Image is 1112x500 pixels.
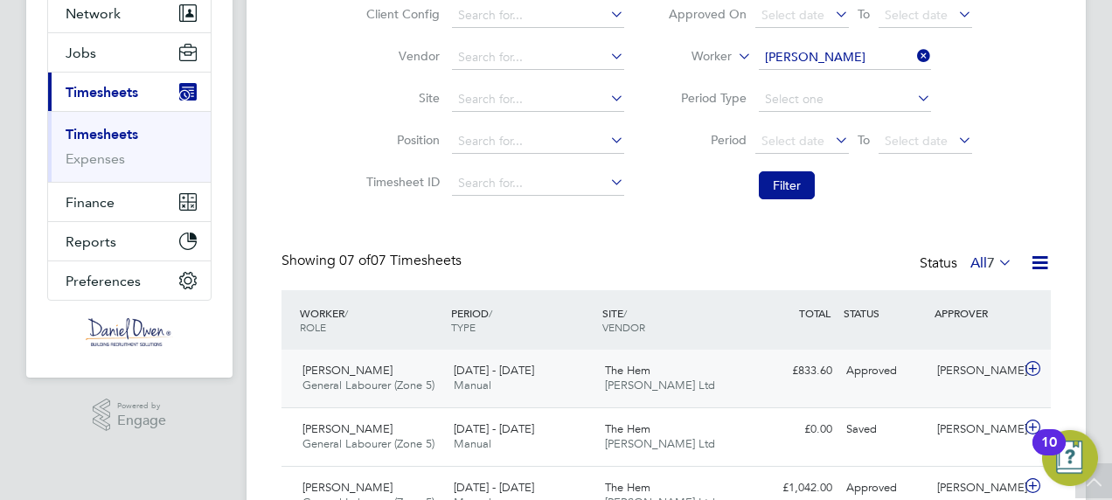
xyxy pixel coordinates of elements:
[605,378,715,392] span: [PERSON_NAME] Ltd
[344,306,348,320] span: /
[605,436,715,451] span: [PERSON_NAME] Ltd
[839,415,930,444] div: Saved
[454,480,534,495] span: [DATE] - [DATE]
[361,90,440,106] label: Site
[454,363,534,378] span: [DATE] - [DATE]
[598,297,749,343] div: SITE
[48,33,211,72] button: Jobs
[48,73,211,111] button: Timesheets
[86,318,173,346] img: danielowen-logo-retina.png
[1042,430,1098,486] button: Open Resource Center, 10 new notifications
[930,357,1021,385] div: [PERSON_NAME]
[66,126,138,142] a: Timesheets
[451,320,476,334] span: TYPE
[302,480,393,495] span: [PERSON_NAME]
[300,320,326,334] span: ROLE
[48,183,211,221] button: Finance
[489,306,492,320] span: /
[454,421,534,436] span: [DATE] - [DATE]
[885,133,948,149] span: Select date
[668,6,747,22] label: Approved On
[339,252,371,269] span: 07 of
[605,363,650,378] span: The Hem
[66,273,141,289] span: Preferences
[605,421,650,436] span: The Hem
[117,399,166,413] span: Powered by
[930,297,1021,329] div: APPROVER
[852,3,875,25] span: To
[839,357,930,385] div: Approved
[48,111,211,182] div: Timesheets
[302,421,393,436] span: [PERSON_NAME]
[759,87,931,112] input: Select one
[852,128,875,151] span: To
[668,132,747,148] label: Period
[970,254,1012,272] label: All
[361,6,440,22] label: Client Config
[452,3,624,28] input: Search for...
[602,320,645,334] span: VENDOR
[281,252,465,270] div: Showing
[454,436,491,451] span: Manual
[361,174,440,190] label: Timesheet ID
[799,306,831,320] span: TOTAL
[454,378,491,392] span: Manual
[361,48,440,64] label: Vendor
[1041,442,1057,465] div: 10
[302,363,393,378] span: [PERSON_NAME]
[452,171,624,196] input: Search for...
[447,297,598,343] div: PERIOD
[759,45,931,70] input: Search for...
[93,399,167,432] a: Powered byEngage
[748,415,839,444] div: £0.00
[452,45,624,70] input: Search for...
[452,129,624,154] input: Search for...
[920,252,1016,276] div: Status
[47,318,212,346] a: Go to home page
[66,5,121,22] span: Network
[66,194,115,211] span: Finance
[605,480,650,495] span: The Hem
[885,7,948,23] span: Select date
[761,7,824,23] span: Select date
[623,306,627,320] span: /
[361,132,440,148] label: Position
[66,233,116,250] span: Reports
[668,90,747,106] label: Period Type
[930,415,1021,444] div: [PERSON_NAME]
[48,261,211,300] button: Preferences
[839,297,930,329] div: STATUS
[452,87,624,112] input: Search for...
[653,48,732,66] label: Worker
[66,84,138,101] span: Timesheets
[748,357,839,385] div: £833.60
[66,45,96,61] span: Jobs
[66,150,125,167] a: Expenses
[761,133,824,149] span: Select date
[302,436,434,451] span: General Labourer (Zone 5)
[302,378,434,392] span: General Labourer (Zone 5)
[117,413,166,428] span: Engage
[987,254,995,272] span: 7
[759,171,815,199] button: Filter
[295,297,447,343] div: WORKER
[339,252,462,269] span: 07 Timesheets
[48,222,211,260] button: Reports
